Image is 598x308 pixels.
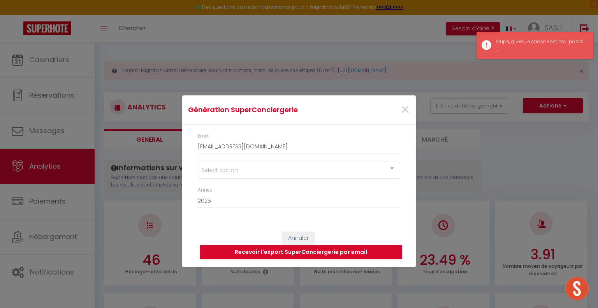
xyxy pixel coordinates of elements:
span: × [400,98,410,121]
button: Recevoir l'export SuperConciergerie par email [200,245,402,260]
button: Close [400,102,410,118]
h4: Génération SuperConciergerie [188,104,332,115]
label: Email [198,132,211,140]
button: Annuler [282,232,315,245]
span: Select option [201,165,238,174]
div: Oups, quelque chose s'est mal passé ! [496,38,585,53]
label: Année [198,187,213,194]
div: Ouvrir le chat [565,277,589,300]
